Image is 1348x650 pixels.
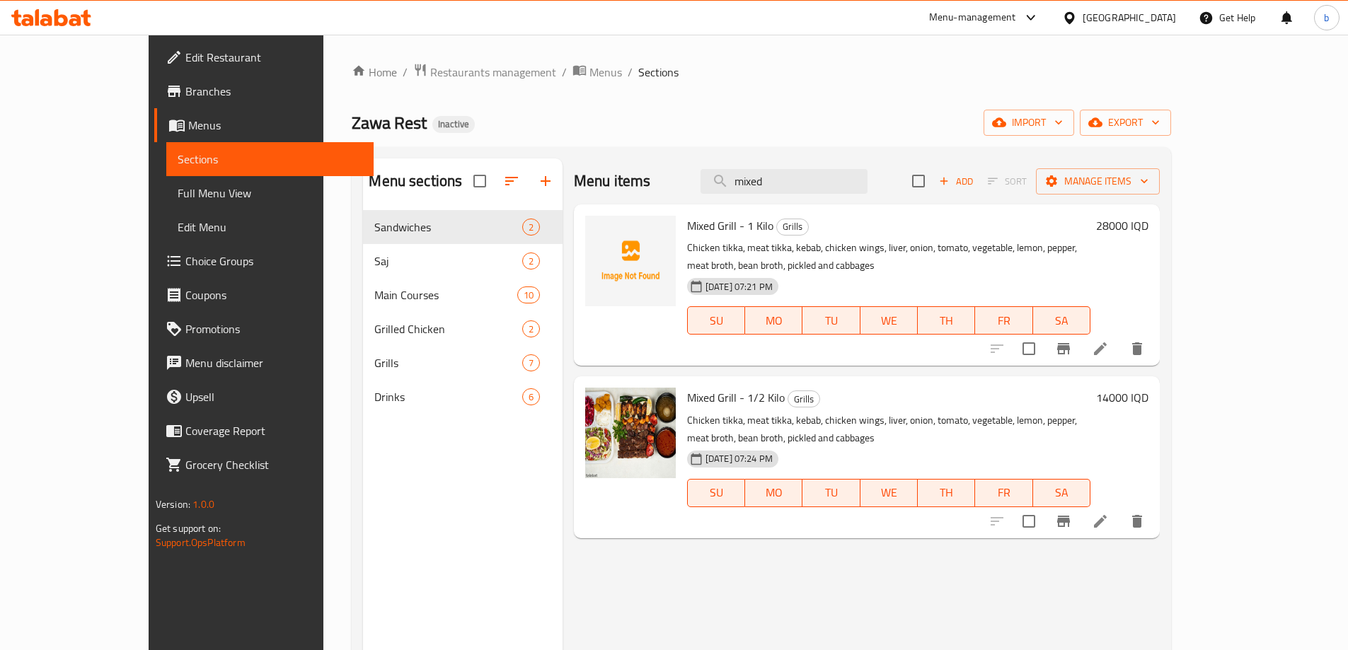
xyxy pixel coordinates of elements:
span: SA [1039,482,1085,503]
span: MO [751,482,797,503]
div: items [522,388,540,405]
span: Grills [374,354,522,371]
button: TH [918,479,975,507]
span: Inactive [432,118,475,130]
button: Add section [529,164,563,198]
h2: Menu sections [369,170,462,192]
button: WE [860,306,918,335]
div: [GEOGRAPHIC_DATA] [1083,10,1176,25]
span: Grills [777,219,808,235]
input: search [701,169,868,194]
span: Mixed Grill - 1 Kilo [687,215,773,236]
div: Saj [374,253,522,269]
a: Coupons [154,278,374,312]
span: 7 [523,356,539,370]
span: Menu disclaimer [185,354,362,371]
span: Version: [156,495,190,513]
span: Add [937,173,975,190]
li: / [628,64,633,81]
div: Drinks6 [363,380,562,414]
div: items [517,286,540,303]
a: Menus [572,63,622,81]
button: TH [918,306,975,335]
a: Sections [166,142,374,176]
span: FR [981,311,1027,331]
span: export [1091,114,1160,132]
div: Sandwiches [374,219,522,236]
h6: 28000 IQD [1096,216,1148,236]
a: Promotions [154,312,374,346]
div: Main Courses10 [363,278,562,312]
a: Menu disclaimer [154,346,374,380]
div: Grills [788,390,820,407]
a: Edit menu item [1092,513,1109,530]
span: Select section first [979,170,1036,192]
button: TU [802,479,860,507]
span: Coverage Report [185,422,362,439]
button: import [984,110,1074,136]
a: Edit Restaurant [154,40,374,74]
p: Chicken tikka, meat tikka, kebab, chicken wings, liver, onion, tomato, vegetable, lemon, pepper, ... [687,239,1090,274]
span: Select to update [1014,506,1044,536]
span: Grilled Chicken [374,320,522,337]
span: 6 [523,390,539,404]
span: Grills [788,391,819,407]
button: SU [687,479,745,507]
div: Grills7 [363,346,562,380]
a: Edit menu item [1092,340,1109,357]
span: FR [981,482,1027,503]
span: Restaurants management [430,64,556,81]
h2: Menu items [574,170,651,192]
span: [DATE] 07:21 PM [700,280,778,294]
button: MO [745,306,802,335]
span: TH [923,311,969,331]
span: Main Courses [374,286,517,303]
img: Mixed Grill - 1/2 Kilo [585,388,676,478]
button: Branch-specific-item [1047,332,1081,366]
div: Inactive [432,116,475,133]
span: Sort sections [495,164,529,198]
div: items [522,320,540,337]
a: Restaurants management [413,63,556,81]
a: Menus [154,108,374,142]
button: SU [687,306,745,335]
button: SA [1033,306,1090,335]
button: FR [975,479,1032,507]
a: Coverage Report [154,414,374,448]
span: SU [693,482,739,503]
button: SA [1033,479,1090,507]
div: items [522,253,540,269]
span: Get support on: [156,519,221,538]
span: [DATE] 07:24 PM [700,452,778,465]
span: Menus [589,64,622,81]
a: Grocery Checklist [154,448,374,482]
span: MO [751,311,797,331]
span: b [1324,10,1329,25]
span: TU [808,482,854,503]
button: delete [1120,332,1154,366]
span: TH [923,482,969,503]
img: Mixed Grill - 1 Kilo [585,216,676,306]
a: Full Menu View [166,176,374,210]
span: Grocery Checklist [185,456,362,473]
span: 1.0.0 [192,495,214,513]
span: Select all sections [465,166,495,196]
div: items [522,354,540,371]
a: Edit Menu [166,210,374,244]
a: Home [352,64,397,81]
a: Choice Groups [154,244,374,278]
a: Upsell [154,380,374,414]
span: 10 [518,289,539,302]
span: Full Menu View [178,185,362,202]
span: WE [866,311,912,331]
button: WE [860,479,918,507]
span: SA [1039,311,1085,331]
button: TU [802,306,860,335]
p: Chicken tikka, meat tikka, kebab, chicken wings, liver, onion, tomato, vegetable, lemon, pepper, ... [687,412,1090,447]
span: import [995,114,1063,132]
span: SU [693,311,739,331]
button: FR [975,306,1032,335]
